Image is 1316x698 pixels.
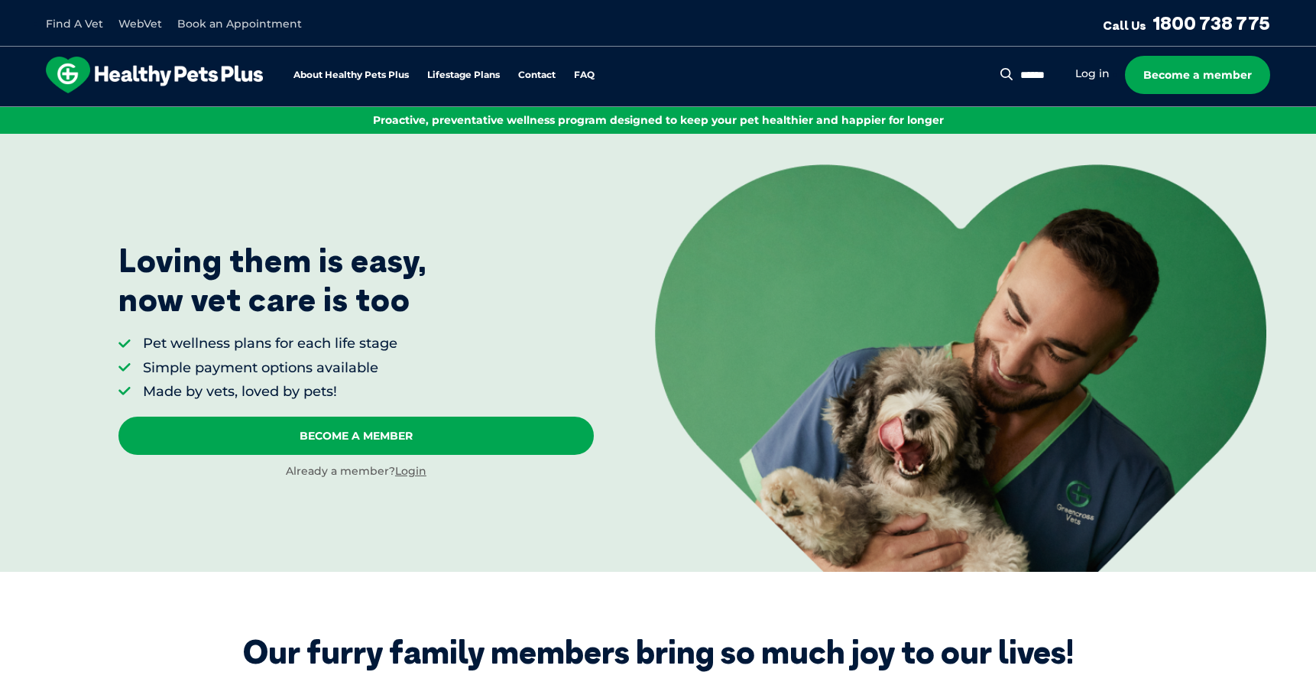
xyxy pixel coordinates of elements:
[46,57,263,93] img: hpp-logo
[118,242,427,319] p: Loving them is easy, now vet care is too
[395,464,426,478] a: Login
[373,113,944,127] span: Proactive, preventative wellness program designed to keep your pet healthier and happier for longer
[46,17,103,31] a: Find A Vet
[1103,11,1270,34] a: Call Us1800 738 775
[118,17,162,31] a: WebVet
[1103,18,1146,33] span: Call Us
[997,67,1016,82] button: Search
[427,70,500,80] a: Lifestage Plans
[143,382,397,401] li: Made by vets, loved by pets!
[177,17,302,31] a: Book an Appointment
[574,70,595,80] a: FAQ
[655,164,1266,571] img: <p>Loving them is easy, <br /> now vet care is too</p>
[518,70,556,80] a: Contact
[1075,67,1110,81] a: Log in
[118,464,594,479] div: Already a member?
[293,70,409,80] a: About Healthy Pets Plus
[143,359,397,378] li: Simple payment options available
[243,633,1074,671] div: Our furry family members bring so much joy to our lives!
[118,417,594,455] a: Become A Member
[1125,56,1270,94] a: Become a member
[143,334,397,353] li: Pet wellness plans for each life stage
